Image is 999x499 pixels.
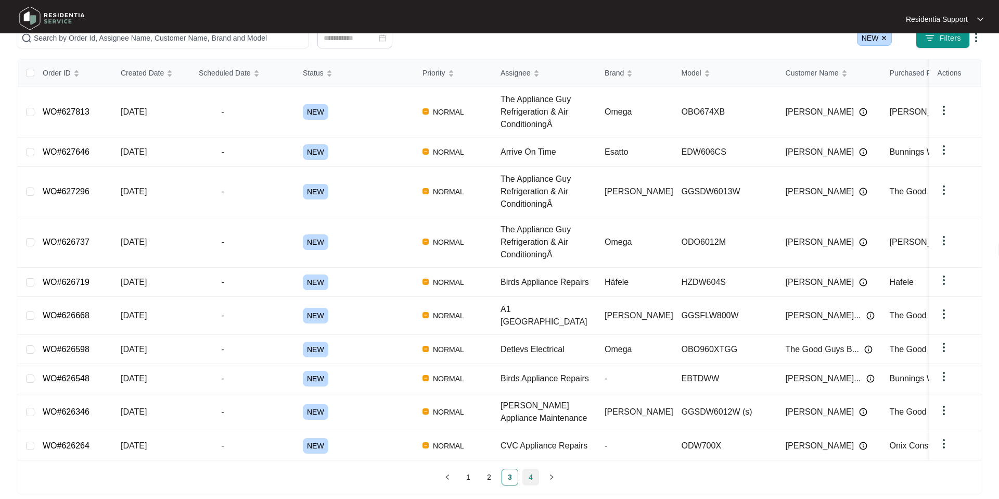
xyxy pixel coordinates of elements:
img: Info icon [859,108,867,116]
span: Customer Name [786,67,839,79]
span: - [199,406,247,418]
span: NEW [303,144,328,160]
span: NEW [303,184,328,199]
div: Detlevs Electrical [501,343,596,356]
img: Info icon [859,188,867,196]
th: Purchased From [881,59,985,87]
span: Status [303,67,324,79]
span: Model [682,67,701,79]
span: - [199,106,247,118]
div: The Appliance Guy Refrigeration & Air ConditioningÂ [501,93,596,131]
div: The Appliance Guy Refrigeration & Air ConditioningÂ [501,223,596,261]
span: [PERSON_NAME] [786,276,854,289]
input: Search by Order Id, Assignee Name, Customer Name, Brand and Model [34,32,304,44]
span: Häfele [605,278,629,286]
img: Info icon [866,311,875,320]
a: WO#626598 [43,345,89,354]
th: Order ID [34,59,112,87]
li: 1 [460,469,477,485]
li: 4 [522,469,539,485]
td: HZDW604S [673,268,777,297]
span: NEW [303,438,328,454]
span: Omega [605,238,632,246]
span: NEW [303,275,328,290]
a: WO#626668 [43,311,89,320]
a: WO#626719 [43,278,89,286]
img: dropdown arrow [938,274,950,286]
span: NEW [303,104,328,120]
img: Info icon [859,442,867,450]
td: EBTDWW [673,364,777,393]
span: Brand [605,67,624,79]
span: Created Date [121,67,164,79]
div: Birds Appliance Repairs [501,372,596,385]
span: Omega [605,107,632,116]
button: right [543,469,560,485]
span: NORMAL [429,343,468,356]
a: WO#626737 [43,238,89,246]
th: Actions [929,59,981,87]
img: Vercel Logo [422,408,429,415]
span: - [199,146,247,158]
span: [DATE] [121,147,147,156]
img: Vercel Logo [422,188,429,194]
span: - [199,343,247,356]
div: CVC Appliance Repairs [501,440,596,452]
td: GGSDW6013W [673,167,777,217]
th: Brand [596,59,673,87]
span: NORMAL [429,185,468,198]
a: WO#627646 [43,147,89,156]
img: Vercel Logo [422,279,429,285]
span: Hafele [890,278,914,286]
span: - [199,440,247,452]
img: dropdown arrow [938,144,950,156]
span: [DATE] [121,311,147,320]
span: NEW [303,404,328,420]
span: Bunnings Warehouse [890,374,969,383]
th: Status [294,59,414,87]
th: Assignee [492,59,596,87]
span: NORMAL [429,372,468,385]
a: 4 [523,469,539,485]
img: dropdown arrow [938,370,950,383]
span: [PERSON_NAME]... [786,309,861,322]
img: Vercel Logo [422,108,429,115]
img: dropdown arrow [977,17,983,22]
span: The Good Guys [890,311,949,320]
div: [PERSON_NAME] Appliance Maintenance [501,400,596,425]
img: dropdown arrow [938,308,950,320]
img: dropdown arrow [970,31,982,44]
a: WO#627813 [43,107,89,116]
span: [PERSON_NAME] [605,187,673,196]
img: search-icon [21,33,32,43]
span: Order ID [43,67,71,79]
td: GGSDW6012W (s) [673,393,777,431]
th: Created Date [112,59,190,87]
span: Omega [605,345,632,354]
span: Esatto [605,147,628,156]
span: NEW [303,342,328,357]
span: Bunnings Warehouse [890,147,969,156]
img: Vercel Logo [422,346,429,352]
span: - [605,441,607,450]
th: Model [673,59,777,87]
li: 3 [502,469,518,485]
span: [PERSON_NAME] [786,406,854,418]
a: 1 [460,469,476,485]
img: filter icon [925,33,935,43]
span: NEW [303,371,328,386]
span: NEW [303,234,328,250]
a: 2 [481,469,497,485]
div: Arrive On Time [501,146,596,158]
td: ODW700X [673,431,777,460]
span: left [444,474,451,480]
button: filter iconFilters [916,28,970,48]
td: OBO674XB [673,87,777,138]
a: WO#627296 [43,187,89,196]
span: right [548,474,555,480]
img: Vercel Logo [422,148,429,155]
span: NORMAL [429,106,468,118]
div: The Appliance Guy Refrigeration & Air ConditioningÂ [501,173,596,210]
a: WO#626346 [43,407,89,416]
p: Residentia Support [906,14,968,24]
